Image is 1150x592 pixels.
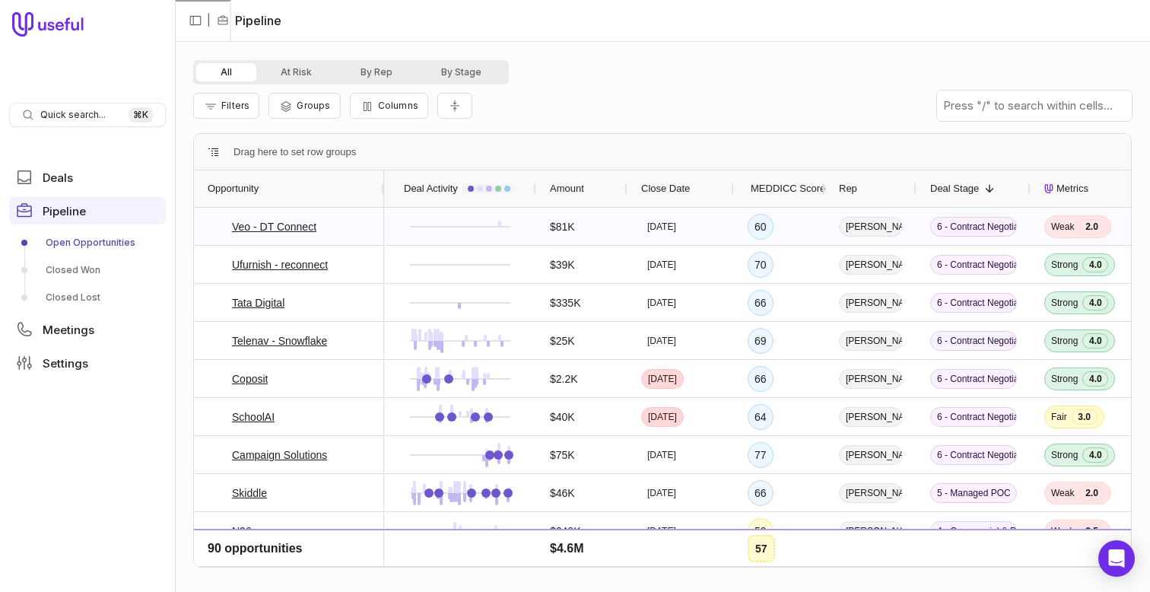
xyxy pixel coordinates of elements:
[232,218,316,236] a: Veo - DT Connect
[930,407,1017,427] span: 6 - Contract Negotiation
[9,285,166,310] a: Closed Lost
[268,93,340,119] button: Group Pipeline
[196,63,256,81] button: All
[232,408,275,426] a: SchoolAI
[1051,449,1078,461] span: Strong
[550,332,575,350] span: $25K
[647,525,676,537] time: [DATE]
[754,408,767,426] div: 64
[43,205,86,217] span: Pipeline
[748,170,812,207] div: MEDDICC Score
[43,358,88,369] span: Settings
[193,93,259,119] button: Filter Pipeline
[297,100,330,111] span: Groups
[256,63,336,81] button: At Risk
[647,487,676,499] time: [DATE]
[217,11,281,30] li: Pipeline
[232,560,273,578] a: Monarch
[839,293,903,313] span: [PERSON_NAME]
[1082,295,1108,310] span: 4.0
[647,335,676,347] time: [DATE]
[9,316,166,343] a: Meetings
[9,349,166,377] a: Settings
[754,522,767,540] div: 59
[378,100,418,111] span: Columns
[9,231,166,255] a: Open Opportunities
[129,107,153,123] kbd: ⌘ K
[1056,180,1088,198] span: Metrics
[9,164,166,191] a: Deals
[1082,447,1108,463] span: 4.0
[647,449,676,461] time: [DATE]
[1051,563,1078,575] span: Strong
[839,483,903,503] span: [PERSON_NAME]
[754,294,767,312] div: 66
[550,218,575,236] span: $81K
[9,231,166,310] div: Pipeline submenu
[647,259,676,271] time: [DATE]
[550,256,575,274] span: $39K
[550,484,575,502] span: $46K
[1082,333,1108,349] span: 4.0
[930,521,1017,541] span: 4 - Commercial & Product Validation
[754,560,767,578] div: 71
[1051,335,1078,347] span: Strong
[1082,257,1108,272] span: 4.0
[839,369,903,389] span: [PERSON_NAME]
[839,407,903,427] span: [PERSON_NAME]
[1051,259,1078,271] span: Strong
[647,297,676,309] time: [DATE]
[232,484,267,502] a: Skiddle
[930,483,1017,503] span: 5 - Managed POC
[417,63,506,81] button: By Stage
[232,294,284,312] a: Tata Digital
[437,93,472,119] button: Collapse all rows
[1079,219,1104,234] span: 2.0
[1051,221,1074,233] span: Weak
[550,294,580,312] span: $335K
[404,180,458,198] span: Deal Activity
[550,180,584,198] span: Amount
[839,331,903,351] span: [PERSON_NAME]
[839,521,903,541] span: [PERSON_NAME]
[930,559,1017,579] span: 4 - Commercial & Product Validation
[550,408,575,426] span: $40K
[754,218,767,236] div: 60
[232,522,252,540] a: N26
[232,256,328,274] a: Ufurnish - reconnect
[648,411,677,423] time: [DATE]
[221,100,249,111] span: Filters
[1051,411,1067,423] span: Fair
[930,293,1017,313] span: 6 - Contract Negotiation
[232,446,327,464] a: Campaign Solutions
[43,324,94,336] span: Meetings
[930,255,1017,275] span: 6 - Contract Negotiation
[754,446,767,464] div: 77
[40,109,106,121] span: Quick search...
[754,332,767,350] div: 69
[1079,524,1104,539] span: 2.5
[648,373,677,385] time: [DATE]
[550,560,575,578] span: $80K
[232,370,268,388] a: Coposit
[1098,540,1135,577] div: Open Intercom Messenger
[937,91,1132,121] input: Press "/" to search within cells...
[1051,297,1078,309] span: Strong
[839,559,903,579] span: [PERSON_NAME]
[550,446,575,464] span: $75K
[232,332,327,350] a: Telenav - Snowflake
[207,11,211,30] span: |
[930,180,979,198] span: Deal Stage
[550,522,580,540] span: $240K
[350,93,428,119] button: Columns
[839,217,903,237] span: [PERSON_NAME]
[1051,373,1078,385] span: Strong
[647,221,676,233] time: [DATE]
[336,63,417,81] button: By Rep
[43,172,73,183] span: Deals
[1082,371,1108,387] span: 4.0
[1082,562,1108,577] span: 4.0
[930,217,1017,237] span: 6 - Contract Negotiation
[751,180,825,198] span: MEDDICC Score
[9,258,166,282] a: Closed Won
